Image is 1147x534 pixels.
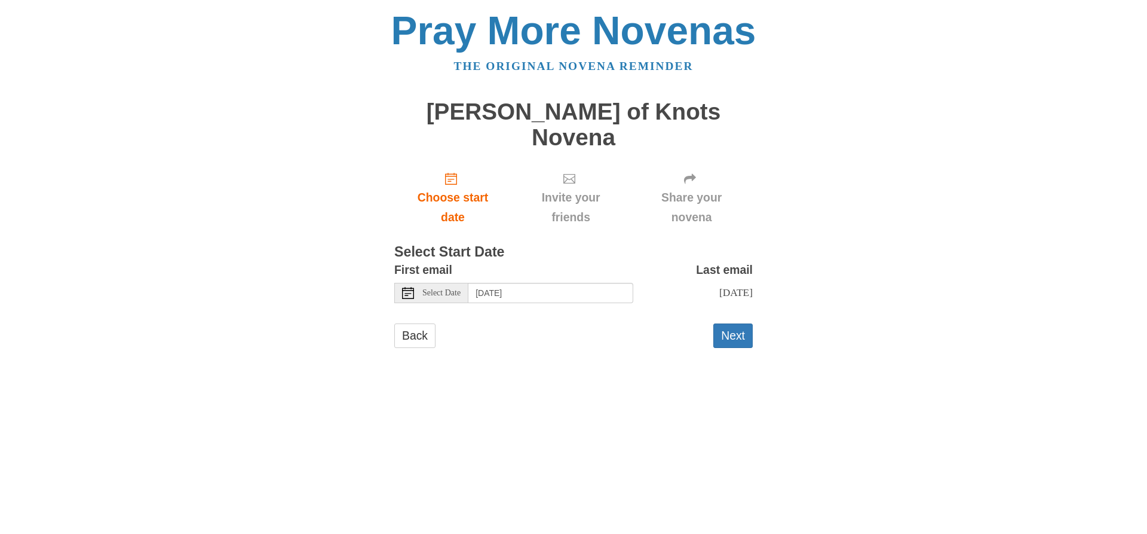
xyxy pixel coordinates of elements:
[630,162,753,233] div: Click "Next" to confirm your start date first.
[454,60,694,72] a: The original novena reminder
[394,260,452,280] label: First email
[713,324,753,348] button: Next
[642,188,741,227] span: Share your novena
[511,162,630,233] div: Click "Next" to confirm your start date first.
[719,286,753,298] span: [DATE]
[391,8,756,53] a: Pray More Novenas
[394,162,511,233] a: Choose start date
[406,188,499,227] span: Choose start date
[394,245,753,260] h3: Select Start Date
[422,289,461,297] span: Select Date
[394,324,436,348] a: Back
[523,188,618,227] span: Invite your friends
[394,99,753,150] h1: [PERSON_NAME] of Knots Novena
[696,260,753,280] label: Last email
